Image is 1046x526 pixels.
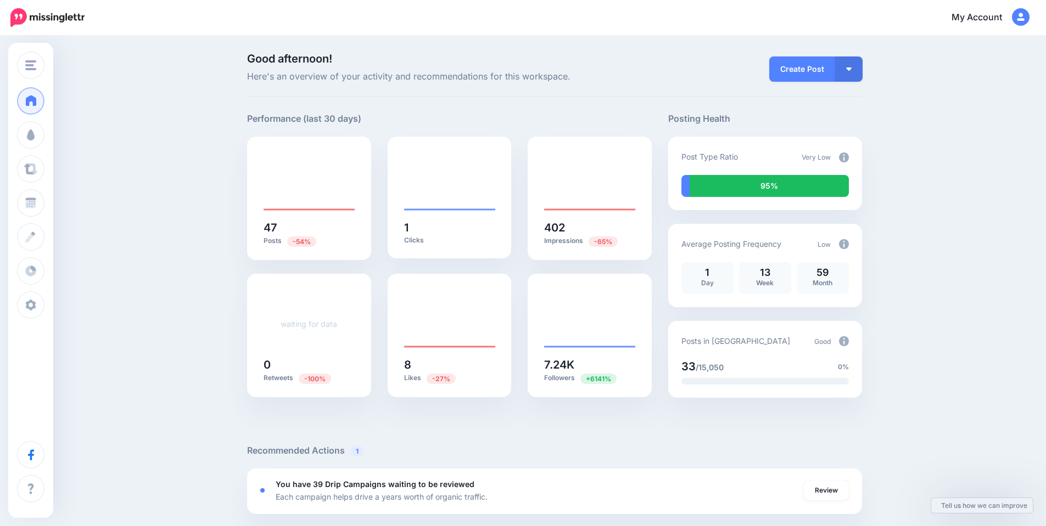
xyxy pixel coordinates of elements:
h5: 402 [544,222,635,233]
a: My Account [941,4,1030,31]
span: /15,050 [696,363,724,372]
a: Review [804,480,849,500]
h5: 0 [264,359,355,370]
p: Impressions [544,236,635,246]
b: You have 39 Drip Campaigns waiting to be reviewed [276,479,474,489]
p: Retweets [264,373,355,383]
span: Good afternoon! [247,52,332,65]
img: arrow-down-white.png [846,67,852,71]
span: Here's an overview of your activity and recommendations for this workspace. [247,70,652,84]
span: 33 [681,360,696,373]
div: 5% of your posts in the last 30 days have been from Drip Campaigns [681,175,690,197]
h5: 7.24K [544,359,635,370]
span: Low [818,240,831,248]
img: Missinglettr [10,8,85,27]
p: 13 [745,268,786,278]
h5: Recommended Actions [247,444,862,457]
p: 1 [687,268,728,278]
h5: Performance (last 30 days) [247,112,361,126]
span: Previous period: 2 [299,374,331,384]
img: info-circle-grey.png [839,239,849,249]
p: Followers [544,373,635,383]
p: Clicks [404,236,495,245]
span: Previous period: 11 [427,374,456,384]
p: 59 [802,268,843,278]
img: menu.png [25,60,36,70]
span: Month [813,279,832,287]
span: Previous period: 102 [287,236,316,247]
p: Posts [264,236,355,246]
div: 95% of your posts in the last 30 days were manually created (i.e. were not from Drip Campaigns or... [690,175,849,197]
span: 1 [350,446,364,456]
h5: Posting Health [668,112,862,126]
h5: 47 [264,222,355,233]
p: Average Posting Frequency [681,237,781,250]
span: Day [701,279,714,287]
img: info-circle-grey.png [839,152,849,162]
p: Post Type Ratio [681,150,738,163]
span: Previous period: 1.14K [589,236,618,247]
a: Create Post [769,56,835,82]
p: Posts in [GEOGRAPHIC_DATA] [681,335,790,347]
span: Previous period: 116 [580,374,617,384]
a: Tell us how we can improve [931,498,1033,513]
a: waiting for data [281,319,337,329]
img: info-circle-grey.png [839,336,849,346]
span: 0% [838,361,849,372]
span: Very Low [802,153,831,161]
p: Likes [404,373,495,383]
h5: 1 [404,222,495,233]
div: <div class='status-dot small red margin-right'></div>Error [260,488,265,493]
h5: 8 [404,359,495,370]
p: Each campaign helps drive a years worth of organic traffic. [276,490,488,503]
span: Good [814,337,831,346]
span: Week [756,279,774,287]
